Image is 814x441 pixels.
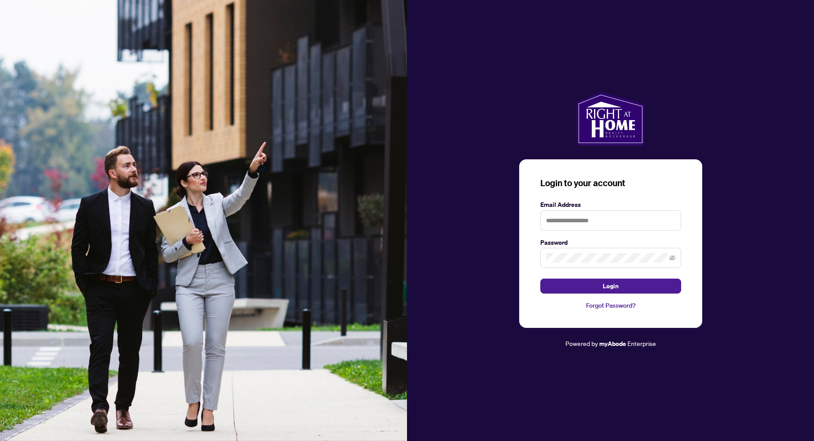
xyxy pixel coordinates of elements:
h3: Login to your account [540,177,681,189]
span: Powered by [565,339,598,347]
label: Password [540,238,681,247]
a: Forgot Password? [540,301,681,310]
button: Login [540,279,681,294]
a: myAbode [599,339,626,349]
img: ma-logo [576,92,645,145]
span: Login [603,279,619,293]
span: Enterprise [627,339,656,347]
label: Email Address [540,200,681,209]
span: eye-invisible [669,255,675,261]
